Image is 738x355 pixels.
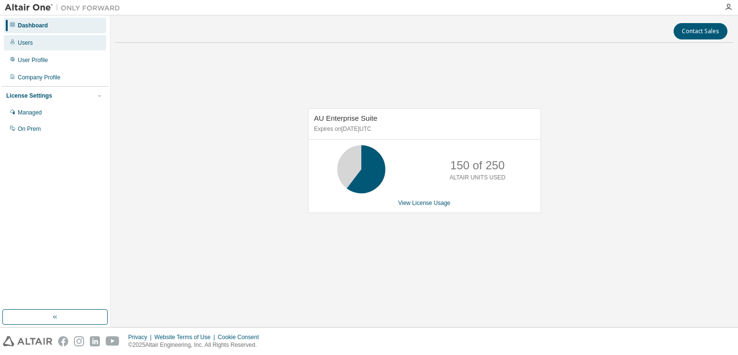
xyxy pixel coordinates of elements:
[218,333,264,341] div: Cookie Consent
[128,333,154,341] div: Privacy
[18,74,61,81] div: Company Profile
[18,39,33,47] div: Users
[18,22,48,29] div: Dashboard
[90,336,100,346] img: linkedin.svg
[314,125,532,133] p: Expires on [DATE] UTC
[674,23,727,39] button: Contact Sales
[398,200,451,206] a: View License Usage
[18,56,48,64] div: User Profile
[314,114,378,122] span: AU Enterprise Suite
[6,92,52,100] div: License Settings
[128,341,265,349] p: © 2025 Altair Engineering, Inc. All Rights Reserved.
[18,125,41,133] div: On Prem
[58,336,68,346] img: facebook.svg
[154,333,218,341] div: Website Terms of Use
[450,157,504,174] p: 150 of 250
[450,174,505,182] p: ALTAIR UNITS USED
[74,336,84,346] img: instagram.svg
[18,109,42,116] div: Managed
[5,3,125,13] img: Altair One
[106,336,120,346] img: youtube.svg
[3,336,52,346] img: altair_logo.svg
